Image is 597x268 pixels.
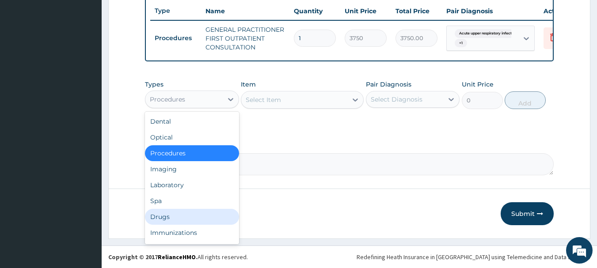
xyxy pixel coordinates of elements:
[145,129,239,145] div: Optical
[46,49,148,61] div: Chat with us now
[145,145,239,161] div: Procedures
[442,2,539,20] th: Pair Diagnosis
[539,2,583,20] th: Actions
[145,177,239,193] div: Laboratory
[4,176,168,207] textarea: Type your message and hit 'Enter'
[340,2,391,20] th: Unit Price
[371,95,422,104] div: Select Diagnosis
[357,253,590,261] div: Redefining Heath Insurance in [GEOGRAPHIC_DATA] using Telemedicine and Data Science!
[145,209,239,225] div: Drugs
[145,81,164,88] label: Types
[145,141,554,148] label: Comment
[158,253,196,261] a: RelianceHMO
[246,95,281,104] div: Select Item
[102,245,597,268] footer: All rights reserved.
[145,161,239,177] div: Imaging
[51,79,122,168] span: We're online!
[289,2,340,20] th: Quantity
[150,95,185,104] div: Procedures
[150,3,201,19] th: Type
[455,29,519,38] span: Acute upper respiratory infect...
[145,113,239,129] div: Dental
[201,2,289,20] th: Name
[391,2,442,20] th: Total Price
[501,202,554,225] button: Submit
[145,225,239,241] div: Immunizations
[241,80,256,89] label: Item
[455,39,467,48] span: + 1
[150,30,201,46] td: Procedures
[145,4,166,26] div: Minimize live chat window
[462,80,494,89] label: Unit Price
[145,193,239,209] div: Spa
[505,91,546,109] button: Add
[366,80,411,89] label: Pair Diagnosis
[201,21,289,56] td: GENERAL PRACTITIONER FIRST OUTPATIENT CONSULTATION
[16,44,36,66] img: d_794563401_company_1708531726252_794563401
[108,253,198,261] strong: Copyright © 2017 .
[145,241,239,257] div: Others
